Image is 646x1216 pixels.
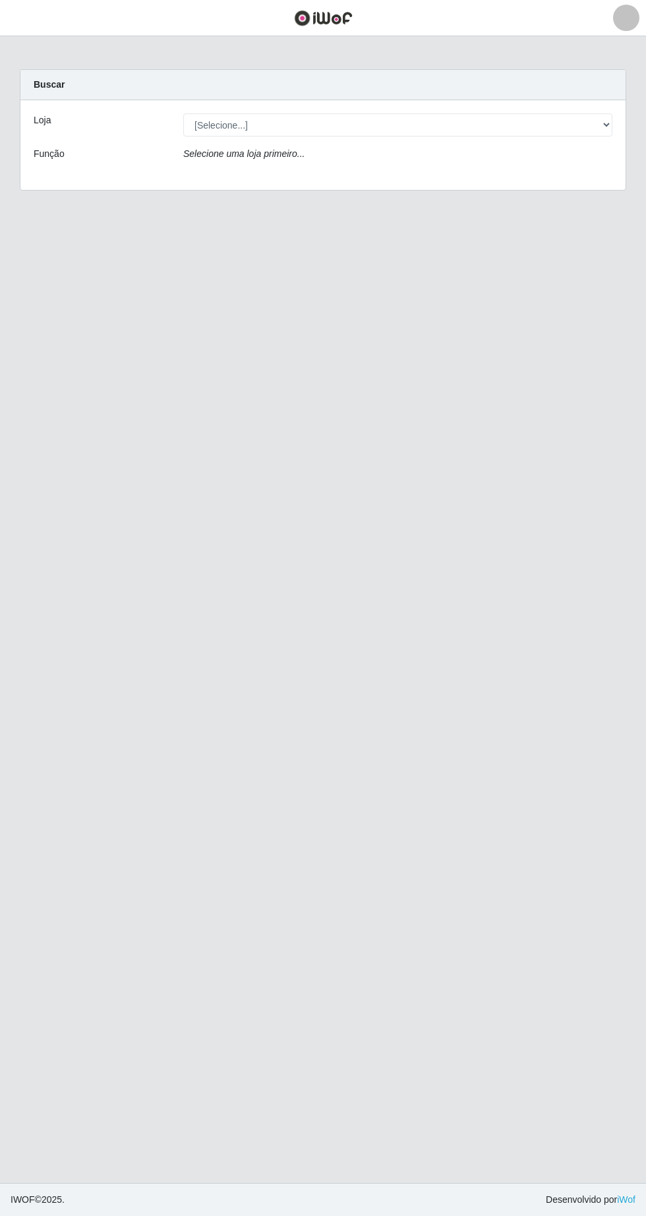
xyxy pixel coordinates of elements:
a: iWof [617,1194,635,1205]
strong: Buscar [34,79,65,90]
i: Selecione uma loja primeiro... [183,148,305,159]
label: Função [34,147,65,161]
span: © 2025 . [11,1193,65,1207]
label: Loja [34,113,51,127]
img: CoreUI Logo [294,10,353,26]
span: IWOF [11,1194,35,1205]
span: Desenvolvido por [546,1193,635,1207]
